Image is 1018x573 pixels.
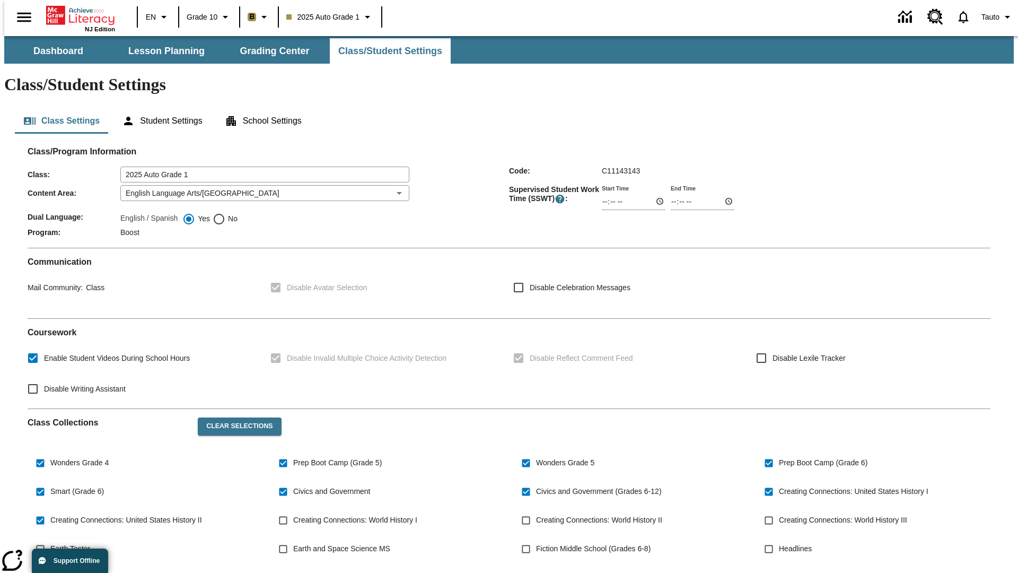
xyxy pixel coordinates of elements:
span: Fiction Middle School (Grades 6-8) [536,543,651,554]
button: Support Offline [32,549,108,573]
span: Class [83,283,104,292]
a: Resource Center, Will open in new tab [921,3,950,31]
button: Open side menu [8,2,40,33]
span: Wonders Grade 4 [50,457,109,468]
span: Earth Tester [50,543,90,554]
button: Lesson Planning [113,38,220,64]
div: Class/Program Information [28,157,990,239]
span: 2025 Auto Grade 1 [286,12,359,23]
a: Home [46,5,115,26]
div: Communication [28,257,990,310]
span: Grade 10 [187,12,217,23]
span: Creating Connections: World History I [293,515,417,526]
button: Supervised Student Work Time is the timeframe when students can take LevelSet and when lessons ar... [555,194,565,204]
span: B [249,10,254,23]
span: Lesson Planning [128,45,205,57]
button: Class Settings [15,108,108,134]
span: Wonders Grade 5 [536,457,594,468]
span: Grading Center [240,45,309,57]
span: Creating Connections: United States History II [50,515,202,526]
span: Yes [195,213,210,224]
span: Earth and Space Science MS [293,543,390,554]
span: Prep Boot Camp (Grade 5) [293,457,382,468]
span: Class/Student Settings [338,45,442,57]
span: Civics and Government [293,486,371,497]
h2: Communication [28,257,990,267]
button: Clear Selections [198,418,281,436]
button: Profile/Settings [977,7,1018,27]
label: End Time [671,184,696,192]
span: Class : [28,170,120,179]
span: Headlines [779,543,812,554]
span: Disable Reflect Comment Feed [530,353,633,364]
span: EN [146,12,156,23]
span: Content Area : [28,189,120,197]
span: Code : [509,167,602,175]
button: Language: EN, Select a language [141,7,175,27]
span: Creating Connections: World History III [779,515,907,526]
button: Student Settings [113,108,210,134]
span: Civics and Government (Grades 6-12) [536,486,662,497]
button: Class: 2025 Auto Grade 1, Select your class [282,7,378,27]
div: SubNavbar [4,38,452,64]
button: Class/Student Settings [330,38,451,64]
div: English Language Arts/[GEOGRAPHIC_DATA] [120,185,409,201]
div: SubNavbar [4,36,1014,64]
label: Start Time [602,184,629,192]
label: English / Spanish [120,213,178,225]
span: Supervised Student Work Time (SSWT) : [509,185,602,204]
span: Disable Avatar Selection [287,282,367,293]
a: Data Center [892,3,921,32]
span: Creating Connections: United States History I [779,486,928,497]
h2: Course work [28,327,990,337]
div: Class/Student Settings [15,108,1003,134]
span: Disable Celebration Messages [530,282,630,293]
span: Disable Lexile Tracker [773,353,846,364]
a: Notifications [950,3,977,31]
h1: Class/Student Settings [4,75,1014,94]
span: Support Offline [54,557,100,565]
span: Prep Boot Camp (Grade 6) [779,457,867,468]
span: Disable Invalid Multiple Choice Activity Detection [287,353,446,364]
button: School Settings [216,108,310,134]
span: Boost [120,228,139,237]
div: Home [46,4,115,32]
button: Dashboard [5,38,111,64]
input: Class [120,167,409,183]
span: Program : [28,228,120,237]
span: Tauto [981,12,999,23]
span: NJ Edition [85,26,115,32]
h2: Class/Program Information [28,146,990,157]
span: No [225,213,238,224]
span: Creating Connections: World History II [536,515,662,526]
div: Coursework [28,327,990,400]
span: Smart (Grade 6) [50,486,104,497]
span: Disable Writing Assistant [44,384,126,395]
span: Dashboard [33,45,83,57]
span: Mail Community : [28,283,83,292]
h2: Class Collections [28,418,189,428]
button: Grade: Grade 10, Select a grade [182,7,236,27]
span: C11143143 [602,167,640,175]
span: Enable Student Videos During School Hours [44,353,190,364]
span: Dual Language : [28,213,120,221]
button: Grading Center [222,38,328,64]
button: Boost Class color is light brown. Change class color [243,7,275,27]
